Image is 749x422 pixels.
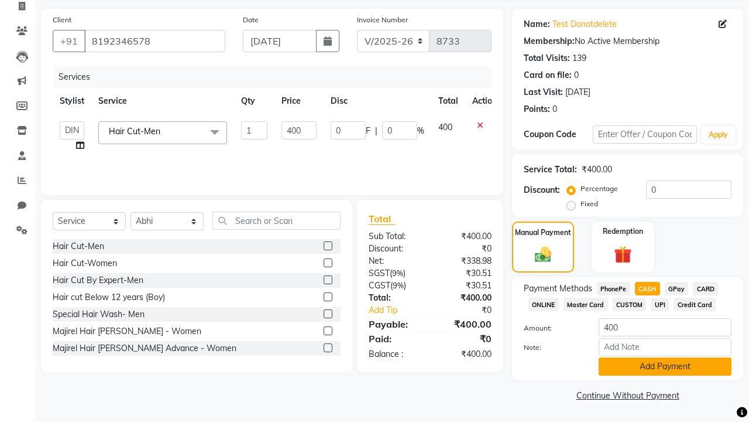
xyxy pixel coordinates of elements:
[430,332,500,346] div: ₹0
[603,226,643,237] label: Redemption
[599,338,731,356] input: Add Note
[417,125,424,137] span: %
[91,88,234,114] th: Service
[109,126,160,137] span: Hair Cut-Men
[53,15,71,25] label: Client
[524,103,550,115] div: Points:
[369,213,396,225] span: Total
[580,199,598,209] label: Fixed
[693,282,718,295] span: CARD
[360,304,442,316] a: Add Tip
[53,30,85,52] button: +91
[465,88,504,114] th: Action
[53,325,201,338] div: Majirel Hair [PERSON_NAME] - Women
[651,298,669,311] span: UPI
[360,280,430,292] div: ( )
[524,18,550,30] div: Name:
[366,125,370,137] span: F
[599,358,731,376] button: Add Payment
[524,184,560,196] div: Discount:
[674,298,716,311] span: Credit Card
[430,317,500,331] div: ₹400.00
[515,227,571,238] label: Manual Payment
[430,243,500,255] div: ₹0
[431,88,465,114] th: Total
[360,317,430,331] div: Payable:
[54,66,500,88] div: Services
[524,128,593,141] div: Coupon Code
[53,291,165,304] div: Hair cut Below 12 years (Boy)
[360,348,430,360] div: Balance :
[360,230,430,243] div: Sub Total:
[360,243,430,255] div: Discount:
[515,323,590,333] label: Amount:
[609,244,638,266] img: _gift.svg
[357,15,408,25] label: Invoice Number
[438,122,452,132] span: 400
[430,267,500,280] div: ₹30.51
[524,69,572,81] div: Card on file:
[524,283,592,295] span: Payment Methods
[393,281,404,290] span: 9%
[574,69,579,81] div: 0
[369,268,390,278] span: SGST
[274,88,324,114] th: Price
[84,30,225,52] input: Search by Name/Mobile/Email/Code
[597,282,630,295] span: PhonePe
[430,230,500,243] div: ₹400.00
[212,212,341,230] input: Search or Scan
[360,292,430,304] div: Total:
[582,164,612,176] div: ₹400.00
[599,318,731,336] input: Amount
[524,35,731,47] div: No Active Membership
[515,342,590,353] label: Note:
[53,240,104,253] div: Hair Cut-Men
[430,255,500,267] div: ₹338.98
[552,18,617,30] a: Test Donotdelete
[53,88,91,114] th: Stylist
[580,183,618,194] label: Percentage
[524,35,575,47] div: Membership:
[53,342,236,355] div: Majirel Hair [PERSON_NAME] Advance - Women
[528,298,559,311] span: ONLINE
[375,125,377,137] span: |
[360,332,430,346] div: Paid:
[702,126,735,144] button: Apply
[243,15,259,25] label: Date
[360,267,430,280] div: ( )
[552,103,557,115] div: 0
[665,282,689,295] span: GPay
[234,88,274,114] th: Qty
[564,298,608,311] span: Master Card
[324,88,431,114] th: Disc
[613,298,647,311] span: CUSTOM
[524,86,563,98] div: Last Visit:
[565,86,590,98] div: [DATE]
[392,268,403,278] span: 9%
[524,52,570,64] div: Total Visits:
[160,126,166,137] a: x
[430,280,500,292] div: ₹30.51
[593,125,697,144] input: Enter Offer / Coupon Code
[53,257,117,270] div: Hair Cut-Women
[430,348,500,360] div: ₹400.00
[430,292,500,304] div: ₹400.00
[53,274,143,287] div: Hair Cut By Expert-Men
[635,282,660,295] span: CASH
[530,245,557,264] img: _cash.svg
[53,308,145,321] div: Special Hair Wash- Men
[572,52,586,64] div: 139
[360,255,430,267] div: Net:
[442,304,500,316] div: ₹0
[524,164,577,176] div: Service Total:
[514,390,741,402] a: Continue Without Payment
[369,280,390,291] span: CGST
